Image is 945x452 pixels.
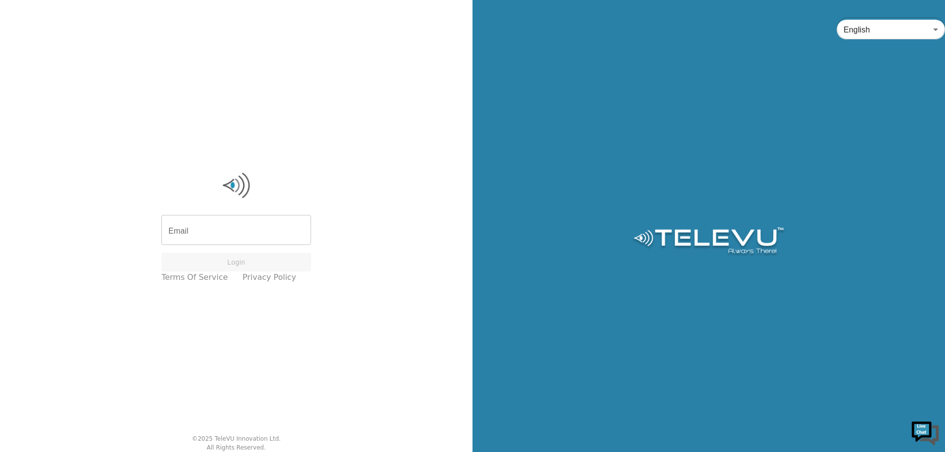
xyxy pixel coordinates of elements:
div: © 2025 TeleVU Innovation Ltd. [192,434,281,443]
img: Logo [632,227,785,257]
img: Logo [161,171,311,200]
a: Privacy Policy [243,271,296,283]
img: Chat Widget [911,418,940,447]
div: All Rights Reserved. [207,443,266,452]
div: English [837,16,945,43]
a: Terms of Service [161,271,228,283]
